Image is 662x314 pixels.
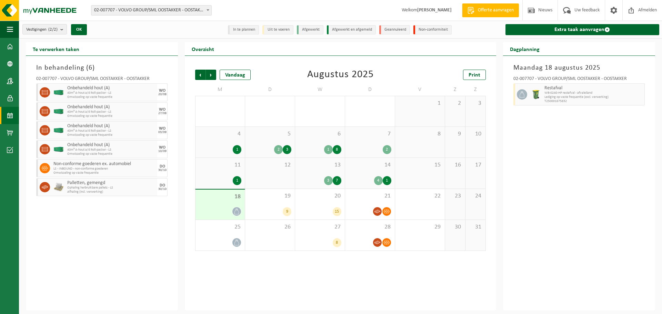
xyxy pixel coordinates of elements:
span: 23 [449,192,462,200]
span: 4 [199,130,241,138]
span: Palletten, gemengd [67,180,156,186]
span: Offerte aanvragen [476,7,515,14]
span: 21 [349,192,391,200]
span: 30 [449,223,462,231]
div: 8 [333,238,341,247]
span: 5 [249,130,291,138]
span: Omwisseling op vaste frequentie [67,133,156,137]
span: Ophaling herbruikbare pallets - LS [67,186,156,190]
span: 20 [299,192,341,200]
div: 20/08 [158,93,167,96]
div: 27/08 [158,112,167,115]
h2: Dagplanning [503,42,546,55]
span: 28 [349,223,391,231]
span: 27 [299,223,341,231]
span: 40m³ A-hout a/d Roll-packer - LS [67,148,156,152]
span: 16 [449,161,462,169]
span: 25 [199,223,241,231]
img: HK-XC-40-GN-00 [53,147,64,152]
span: T250001675832 [544,99,643,103]
span: Vestigingen [26,24,58,35]
div: 2 [274,145,283,154]
div: 7 [333,176,341,185]
span: 26 [249,223,291,231]
div: Augustus 2025 [307,70,374,80]
span: 3 [469,100,482,107]
span: 8 [399,130,441,138]
img: HK-XC-40-GN-00 [53,109,64,114]
count: (2/2) [48,27,58,32]
span: Non-conforme goederen ex. automobiel [53,161,156,167]
div: 03/09 [158,131,167,134]
div: DO [160,164,165,169]
span: LS - INBOUND - non-conforme goederen [53,167,156,171]
li: Afgewerkt [297,25,323,34]
div: 1 [324,145,333,154]
span: 31 [469,223,482,231]
li: Afgewerkt en afgemeld [327,25,376,34]
div: 4 [374,176,383,185]
span: Onbehandeld hout (A) [67,142,156,148]
button: OK [71,24,87,35]
li: Non-conformiteit [413,25,452,34]
td: M [195,83,245,96]
h2: Te verwerken taken [26,42,86,55]
span: 17 [469,161,482,169]
span: 6 [89,64,92,71]
span: Lediging op vaste frequentie (excl. verwerking) [544,95,643,99]
span: 10 [469,130,482,138]
li: Uit te voeren [262,25,293,34]
div: 3 [283,145,291,154]
span: 18 [199,193,241,201]
span: 02-007707 - VOLVO GROUP/SML OOSTAKKER - OOSTAKKER [91,6,211,15]
div: 10/09 [158,150,167,153]
span: Omwisseling op vaste frequentie [67,114,156,118]
td: W [295,83,345,96]
h3: Maandag 18 augustus 2025 [513,63,645,73]
li: In te plannen [228,25,259,34]
div: 9 [283,207,291,216]
img: HK-XC-40-GN-00 [53,90,64,95]
div: 30/10 [158,169,167,172]
h3: In behandeling ( ) [36,63,168,73]
img: HK-XC-40-GN-00 [53,128,64,133]
span: 11 [199,161,241,169]
span: 22 [399,192,441,200]
span: Volgende [206,70,216,80]
button: Vestigingen(2/2) [22,24,67,34]
span: 12 [249,161,291,169]
td: Z [465,83,486,96]
div: WO [159,145,165,150]
li: Geannuleerd [379,25,410,34]
span: 6 [299,130,341,138]
div: Vandaag [220,70,251,80]
span: 7 [349,130,391,138]
span: Vorige [195,70,205,80]
img: LP-PA-00000-WDN-11 [53,182,64,192]
span: 1 [399,100,441,107]
div: 1 [233,145,241,154]
div: 02-007707 - VOLVO GROUP/SML OOSTAKKER - OOSTAKKER [513,77,645,83]
div: DO [160,183,165,188]
div: WO [159,89,165,93]
span: Omwisseling op vaste frequentie [67,152,156,156]
span: Onbehandeld hout (A) [67,123,156,129]
span: 13 [299,161,341,169]
div: 2 [383,145,391,154]
span: 15 [399,161,441,169]
span: 14 [349,161,391,169]
span: Afhaling (incl. verwerking) [67,190,156,194]
div: 15 [333,207,341,216]
td: Z [445,83,465,96]
span: Onbehandeld hout (A) [67,104,156,110]
div: WO [159,126,165,131]
td: D [245,83,295,96]
span: 02-007707 - VOLVO GROUP/SML OOSTAKKER - OOSTAKKER [91,5,212,16]
strong: [PERSON_NAME] [417,8,452,13]
div: 02-007707 - VOLVO GROUP/SML OOSTAKKER - OOSTAKKER [36,77,168,83]
a: Extra taak aanvragen [505,24,659,35]
span: 40m³ A-hout a/d Roll-packer - LS [67,91,156,95]
td: V [395,83,445,96]
span: 9 [449,130,462,138]
span: 40m³ A-hout a/d Roll-packer - LS [67,129,156,133]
